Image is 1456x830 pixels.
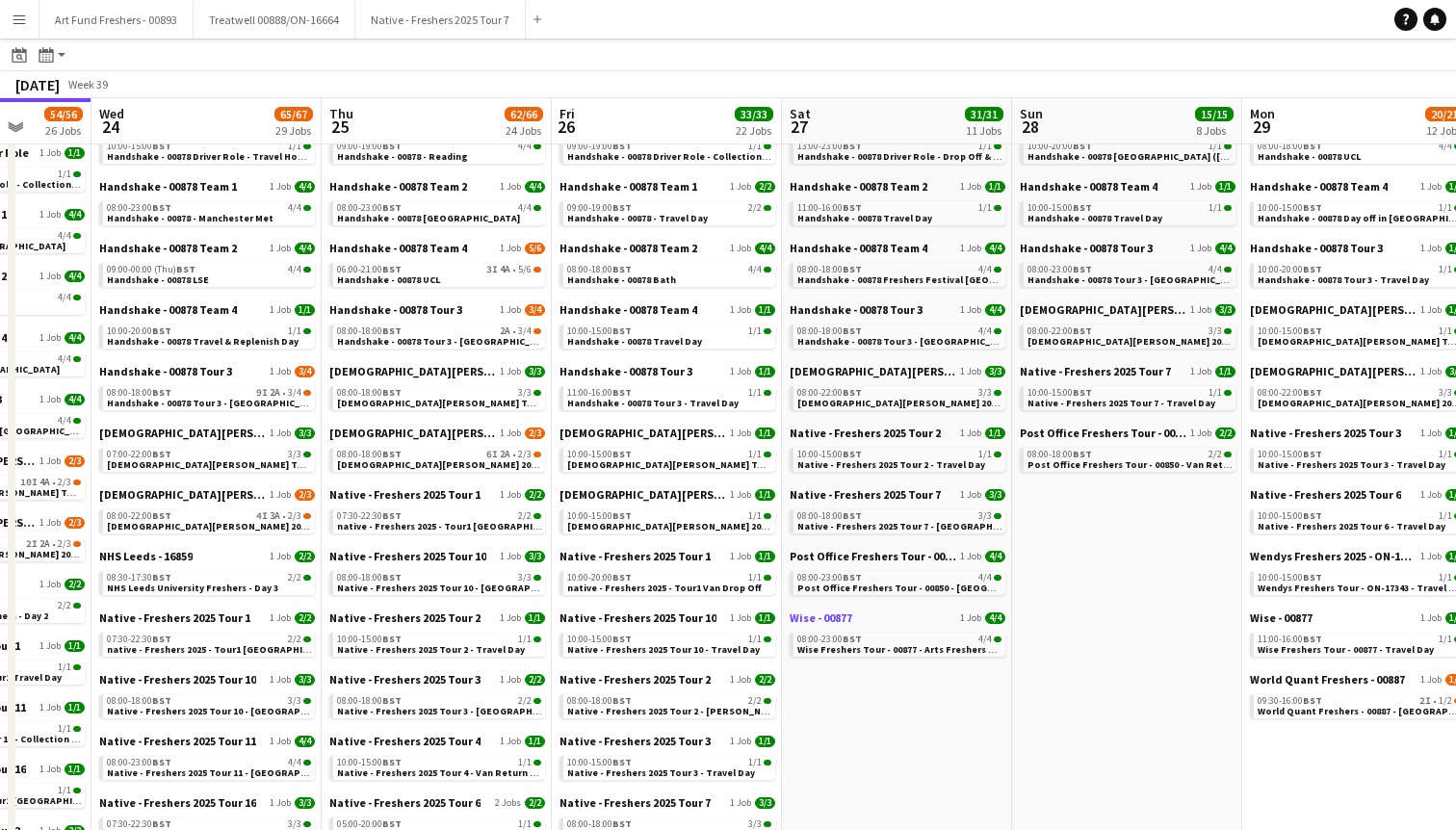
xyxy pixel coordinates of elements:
span: 10:00-15:00 [1258,203,1322,213]
span: 10:00-20:00 [1027,142,1092,151]
span: 1 Job [960,304,981,316]
span: Handshake - 00878 Team 2 [99,241,237,255]
span: Handshake - 00878 Driver Role - Drop Off & Home [797,150,1021,163]
a: 08:00-18:00BST4/4Handshake - 00878 Bath [567,263,771,285]
a: Handshake - 00878 Team 41 Job1/1 [99,302,315,317]
button: Treatwell 00888/ON-16664 [194,1,355,39]
span: 1 Job [1420,243,1442,254]
span: BST [612,140,632,152]
div: [DEMOGRAPHIC_DATA][PERSON_NAME] 2025 Tour 2 - 008481 Job3/308:00-22:00BST3/3[DEMOGRAPHIC_DATA][PE... [790,364,1005,426]
span: 1 Job [1190,181,1211,193]
span: 08:00-18:00 [337,388,402,398]
span: 3/3 [525,366,545,377]
a: 08:00-22:00BST3/3[DEMOGRAPHIC_DATA][PERSON_NAME] 2025 Tour 2 - 00848 - [GEOGRAPHIC_DATA] [797,386,1001,408]
span: 1 Job [500,243,521,254]
div: Handshake - 00878 Team 41 Job1/110:00-15:00BST1/1Handshake - 00878 Travel Day [1020,179,1235,241]
div: Handshake - 00878 Team 41 Job1/110:00-15:00BST1/1Handshake - 00878 Travel Day [559,302,775,364]
a: 10:00-15:00BST1/1Native - Freshers 2025 Tour 7 - Travel Day [1027,386,1232,408]
span: 4A [500,265,510,274]
button: Art Fund Freshers - 00893 [39,1,194,39]
span: 1 Job [270,304,291,316]
div: Native - Freshers 2025 Tour 71 Job1/110:00-15:00BST1/1Native - Freshers 2025 Tour 7 - Travel Day [1020,364,1235,426]
span: Handshake - 00878 Team 4 [1250,179,1388,194]
div: Handshake - 00878 Team 21 Job4/409:00-00:00 (Thu)BST4/4Handshake - 00878 LSE [99,241,315,302]
a: 08:00-23:00BST4/4Handshake - 00878 [GEOGRAPHIC_DATA] [337,201,541,223]
a: 10:00-15:00BST1/1Handshake - 00878 Travel Day [567,324,771,347]
div: Handshake - 00878 Tour 31 Job3/408:00-18:00BST9I2A•3/4Handshake - 00878 Tour 3 - [GEOGRAPHIC_DATA... [99,364,315,426]
span: 1 Job [39,332,61,344]
span: BST [612,201,632,214]
span: Handshake - 00878 UCL [1258,150,1361,163]
span: 4/4 [65,209,85,220]
span: 1 Job [270,366,291,377]
span: Handshake - 00878 Freshers Festival Manchester [797,273,1062,286]
span: 1/1 [748,326,762,336]
span: 4/4 [978,265,992,274]
span: 4/4 [58,231,71,241]
span: 3/4 [525,304,545,316]
span: 08:00-18:00 [1258,142,1322,151]
span: 1 Job [39,209,61,220]
span: Lady Garden 2025 Tour 2 - 00848 - Loughborough University [1027,335,1398,348]
div: Handshake - 00878 Driver Role1 Job1/113:00-23:00BST1/1Handshake - 00878 Driver Role - Drop Off & ... [790,117,1005,179]
span: 09:00-00:00 (Thu) [107,265,195,274]
a: Handshake - 00878 Team 21 Job1/1 [790,179,1005,194]
span: BST [612,263,632,275]
span: 4/4 [65,332,85,344]
span: BST [843,263,862,275]
span: BST [1073,386,1092,399]
div: [DEMOGRAPHIC_DATA][PERSON_NAME] 2025 Tour 1 - 008481 Job3/308:00-18:00BST3/3[DEMOGRAPHIC_DATA][PE... [329,364,545,426]
a: 10:00-15:00BST1/1Handshake - 00878 Driver Role - Travel Home [107,140,311,162]
span: Handshake - 00878 Team 2 [329,179,467,194]
span: 4/4 [288,203,301,213]
a: 09:00-19:00BST1/1Handshake - 00878 Driver Role - Collection & Drop Off [567,140,771,162]
span: Handshake - 00878 Travel & Replenish Day [107,335,299,348]
span: 08:00-22:00 [1258,388,1322,398]
span: Handshake - 00878 Tour 3 [790,302,923,317]
span: 1 Job [730,366,751,377]
span: Handshake - 00878 Bath [567,273,676,286]
span: 1/1 [295,304,315,316]
a: Handshake - 00878 Tour 31 Job4/4 [1020,241,1235,255]
span: BST [176,263,195,275]
span: Handshake - 00878 Southampton [337,212,520,224]
span: BST [152,386,171,399]
div: Handshake - 00878 Driver Role1 Job1/110:00-15:00BST1/1Handshake - 00878 Driver Role - Travel Home [99,117,315,179]
span: 08:00-23:00 [107,203,171,213]
a: 08:00-18:00BST2A•3/4Handshake - 00878 Tour 3 - [GEOGRAPHIC_DATA] Day 2 [337,324,541,347]
span: BST [612,386,632,399]
span: 06:00-21:00 [337,265,402,274]
span: BST [382,324,402,337]
span: Lady Garden 2025 Tour 2 - 00848 [1250,364,1417,378]
span: 10:00-15:00 [1027,203,1092,213]
a: Handshake - 00878 Tour 31 Job3/4 [99,364,315,378]
span: Handshake - 00878 Travel Day [567,335,702,348]
a: 10:00-15:00BST1/1Handshake - 00878 Travel Day [1027,201,1232,223]
span: 1 Job [730,243,751,254]
span: 4/4 [978,326,992,336]
span: Handshake - 00878 Travel Day [1027,212,1162,224]
span: 1/1 [1439,203,1452,213]
a: [DEMOGRAPHIC_DATA][PERSON_NAME] 2025 Tour 2 - 008481 Job3/3 [790,364,1005,378]
div: Handshake - 00878 Tour 31 Job3/408:00-18:00BST2A•3/4Handshake - 00878 Tour 3 - [GEOGRAPHIC_DATA] ... [329,302,545,364]
button: Native - Freshers 2025 Tour 7 [355,1,526,39]
div: Handshake - 00878 Team 41 Job4/408:00-18:00BST4/4Handshake - 00878 Freshers Festival [GEOGRAPHIC_... [790,241,1005,302]
span: 1 Job [1420,304,1442,316]
span: Native - Freshers 2025 Tour 7 [1020,364,1171,378]
span: 08:00-18:00 [107,388,171,398]
span: 1/1 [748,388,762,398]
span: 3/3 [1215,304,1235,316]
span: Handshake - 00878 Team 4 [99,302,237,317]
span: Lady Garden 2025 Tour 2 - 00848 - University of Bristol [797,397,1168,409]
span: 1/1 [755,366,775,377]
span: Handshake - 00878 Tour 3 - Loughborough Freshers Day 1 [797,335,1085,348]
a: Handshake - 00878 Tour 31 Job4/4 [790,302,1005,317]
span: 3/4 [518,326,532,336]
div: Handshake - 00878 Team 11 Job2/209:00-19:00BST2/2Handshake - 00878 - Travel Day [559,179,775,241]
span: 1/1 [1215,366,1235,377]
a: 08:00-23:00BST4/4Handshake - 00878 - Manchester Met [107,201,311,223]
span: Handshake - 00878 Tour 3 - Newcastle University Day 2 [337,335,583,348]
div: Handshake - 00878 Team 21 Job1/111:00-16:00BST1/1Handshake - 00878 Travel Day [790,179,1005,241]
span: 1 Job [500,181,521,193]
span: 1/1 [985,181,1005,193]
